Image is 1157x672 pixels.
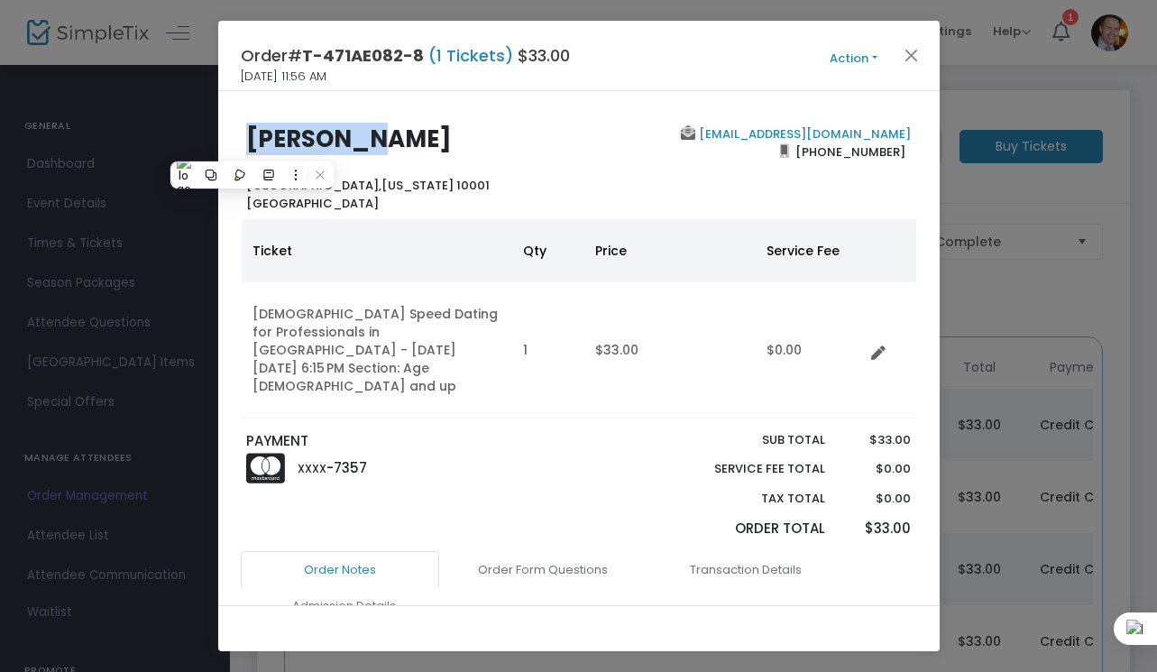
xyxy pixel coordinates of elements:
[899,43,923,67] button: Close
[298,461,326,476] span: XXXX
[512,282,584,419] td: 1
[444,551,642,589] a: Order Form Questions
[245,587,444,625] a: Admission Details
[756,282,864,419] td: $0.00
[800,49,908,69] button: Action
[242,282,512,419] td: [DEMOGRAPHIC_DATA] Speed Dating for Professionals in [GEOGRAPHIC_DATA] - [DATE] [DATE] 6:15 PM Se...
[673,490,826,508] p: Tax Total
[756,219,864,282] th: Service Fee
[673,519,826,539] p: Order Total
[695,125,911,143] a: [EMAIL_ADDRESS][DOMAIN_NAME]
[241,43,570,68] h4: Order# $33.00
[246,177,490,212] b: [US_STATE] 10001 [GEOGRAPHIC_DATA]
[512,219,584,282] th: Qty
[241,68,326,86] span: [DATE] 11:56 AM
[673,460,826,478] p: Service Fee Total
[242,219,512,282] th: Ticket
[843,519,911,539] p: $33.00
[843,431,911,449] p: $33.00
[584,282,756,419] td: $33.00
[584,219,756,282] th: Price
[843,460,911,478] p: $0.00
[424,44,518,67] span: (1 Tickets)
[647,551,845,589] a: Transaction Details
[326,458,367,477] span: -7357
[673,431,826,449] p: Sub total
[242,219,916,419] div: Data table
[241,551,439,589] a: Order Notes
[302,44,424,67] span: T-471AE082-8
[246,123,452,155] b: [PERSON_NAME]
[843,490,911,508] p: $0.00
[789,137,911,166] span: [PHONE_NUMBER]
[246,431,570,452] p: PAYMENT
